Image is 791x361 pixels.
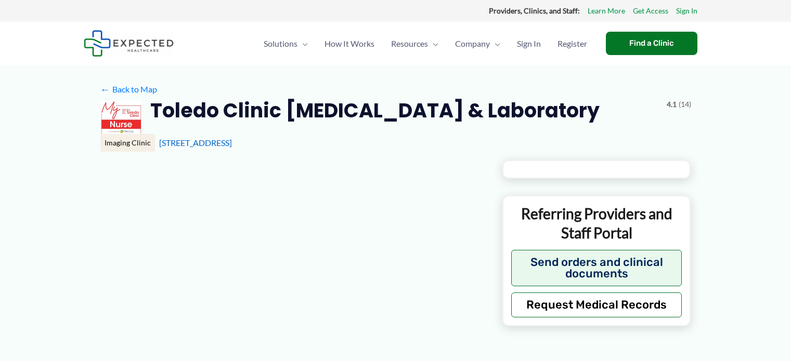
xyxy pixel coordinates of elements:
span: Sign In [517,25,541,62]
a: How It Works [316,25,383,62]
a: Sign In [676,4,697,18]
h2: Toledo Clinic [MEDICAL_DATA] & Laboratory [150,98,600,123]
span: (14) [679,98,691,111]
span: Register [557,25,587,62]
span: Resources [391,25,428,62]
a: Learn More [588,4,625,18]
p: Referring Providers and Staff Portal [511,204,682,242]
div: Imaging Clinic [100,134,155,152]
span: Company [455,25,490,62]
img: Expected Healthcare Logo - side, dark font, small [84,30,174,57]
span: How It Works [325,25,374,62]
a: ←Back to Map [100,82,157,97]
span: Menu Toggle [297,25,308,62]
button: Send orders and clinical documents [511,250,682,286]
span: Menu Toggle [428,25,438,62]
a: CompanyMenu Toggle [447,25,509,62]
a: Find a Clinic [606,32,697,55]
button: Request Medical Records [511,292,682,317]
a: Register [549,25,595,62]
strong: Providers, Clinics, and Staff: [489,6,580,15]
nav: Primary Site Navigation [255,25,595,62]
a: SolutionsMenu Toggle [255,25,316,62]
a: Sign In [509,25,549,62]
a: ResourcesMenu Toggle [383,25,447,62]
span: Menu Toggle [490,25,500,62]
span: ← [100,84,110,94]
span: Solutions [264,25,297,62]
a: [STREET_ADDRESS] [159,138,232,148]
a: Get Access [633,4,668,18]
span: 4.1 [667,98,677,111]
